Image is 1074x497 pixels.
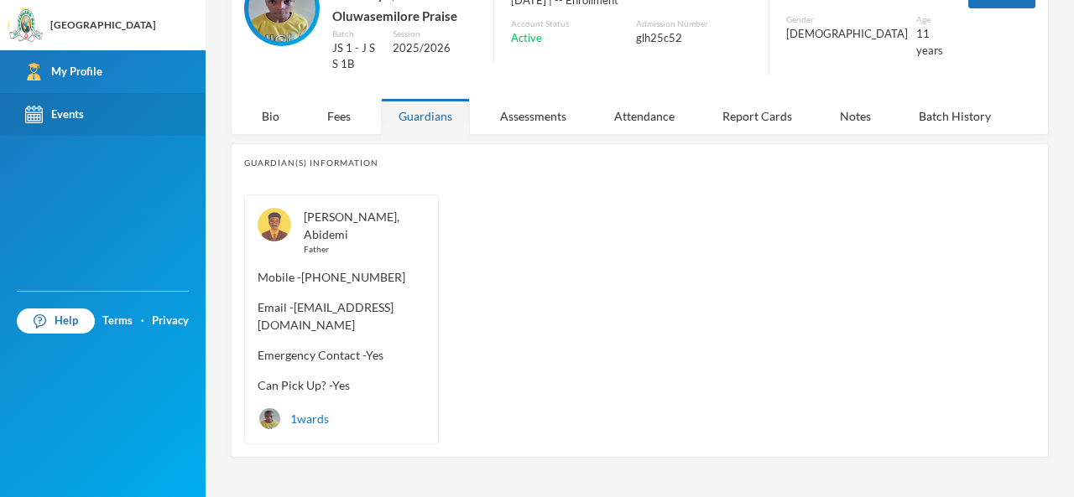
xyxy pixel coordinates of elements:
img: GUARDIAN [258,208,291,241]
div: My Profile [25,63,102,80]
a: Terms [102,313,133,329]
div: Bio [244,98,297,134]
div: Father [304,243,425,256]
span: Mobile - [PHONE_NUMBER] [258,268,425,286]
div: Gender [786,13,908,26]
div: Events [25,106,84,123]
div: Age [916,13,943,26]
div: JS 1 - J S S 1B [332,40,380,73]
span: Email - [EMAIL_ADDRESS][DOMAIN_NAME] [258,298,425,334]
div: Admission Number [636,18,752,30]
div: glh25c52 [636,30,752,47]
div: Fees [310,98,368,134]
div: Notes [822,98,889,134]
div: 1 wards [258,406,329,431]
div: · [141,313,144,329]
div: Report Cards [705,98,810,134]
img: logo [9,9,43,43]
img: STUDENT [259,408,280,429]
a: Help [17,308,95,334]
div: Account Status [511,18,627,30]
div: 11 years [916,26,943,59]
span: Active [511,30,542,47]
div: [DEMOGRAPHIC_DATA] [786,26,908,43]
div: Guardians [381,98,470,134]
div: [GEOGRAPHIC_DATA] [50,18,156,33]
div: Session [393,28,477,40]
div: Guardian(s) Information [244,157,1035,169]
div: Batch History [901,98,1009,134]
a: Privacy [152,313,189,329]
div: Attendance [597,98,692,134]
span: Can Pick Up? - Yes [258,376,425,394]
span: Emergency Contact - Yes [258,346,425,364]
div: Batch [332,28,380,40]
div: Assessments [482,98,584,134]
div: 2025/2026 [393,40,477,57]
div: [PERSON_NAME], Abidemi [304,208,425,256]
